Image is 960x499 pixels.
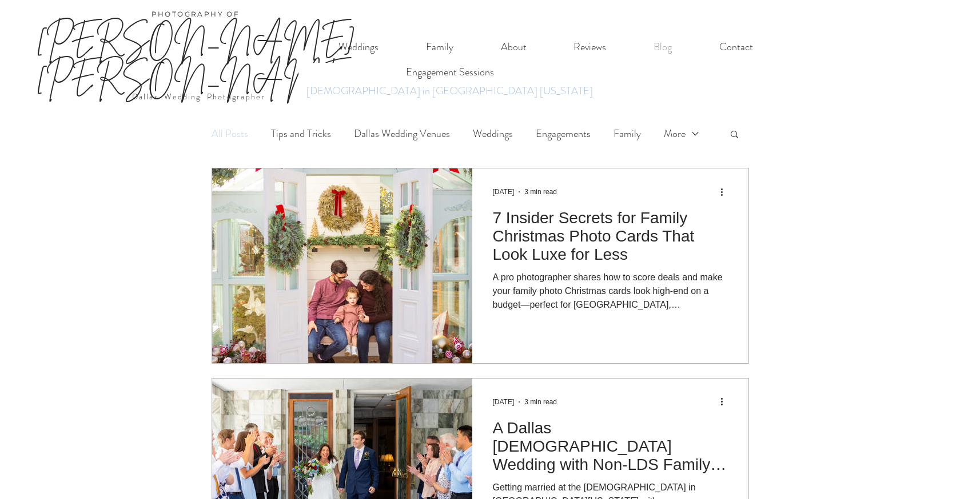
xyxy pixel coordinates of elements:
a: Weddings [473,127,513,141]
h2: A Dallas [DEMOGRAPHIC_DATA] Wedding with Non-LDS Family: Making Everyone Feel Included on Your We... [493,419,728,474]
p: Contact [714,35,759,59]
a: Engagements [536,127,591,141]
h2: 7 Insider Secrets for Family Christmas Photo Cards That Look Luxe for Less [493,209,728,264]
p: About [495,35,532,59]
p: Reviews [568,35,612,59]
span: 3 min read [524,398,557,406]
span: 3 min read [524,188,557,196]
a: Dallas Wedding Photographer [132,91,265,102]
a: Family [614,127,641,141]
p: Engagement Sessions [401,63,499,82]
p: Blog [648,35,678,59]
button: More [664,127,700,141]
span: Sep 19 [493,188,515,196]
a: Engagement Sessions [298,63,601,82]
a: A Dallas [DEMOGRAPHIC_DATA] Wedding with Non-LDS Family: Making Everyone Feel Included on Your We... [493,418,728,481]
button: More actions [719,185,733,199]
div: A pro photographer shares how to score deals and make your family photo Christmas cards look high... [493,271,728,312]
a: Blog [630,35,696,59]
iframe: Wix Chat [906,445,960,499]
a: Contact [696,35,777,59]
a: About [477,35,550,59]
nav: Blog [212,111,718,156]
span: PHOTOGRAPHY OF [152,10,240,18]
a: Dallas Wedding Venues [354,127,450,141]
p: Family [420,35,459,59]
a: Family [403,35,477,59]
button: More actions [719,395,733,409]
a: [PERSON_NAME] [PERSON_NAME] [36,19,355,96]
nav: Site [315,35,777,59]
img: A family of three sit inside a greenhouse decorated in Christmas decor for their holiday family p... [212,168,473,364]
div: Search [729,129,740,141]
p: [DEMOGRAPHIC_DATA] in [GEOGRAPHIC_DATA] [US_STATE] [301,82,598,100]
a: Tips and Tricks [271,127,331,141]
span: Aug 19 [493,398,515,406]
a: [DEMOGRAPHIC_DATA] in [GEOGRAPHIC_DATA] [US_STATE] [298,82,601,100]
a: 7 Insider Secrets for Family Christmas Photo Cards That Look Luxe for Less [493,208,728,271]
a: All Posts [212,127,248,141]
a: Reviews [550,35,630,59]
